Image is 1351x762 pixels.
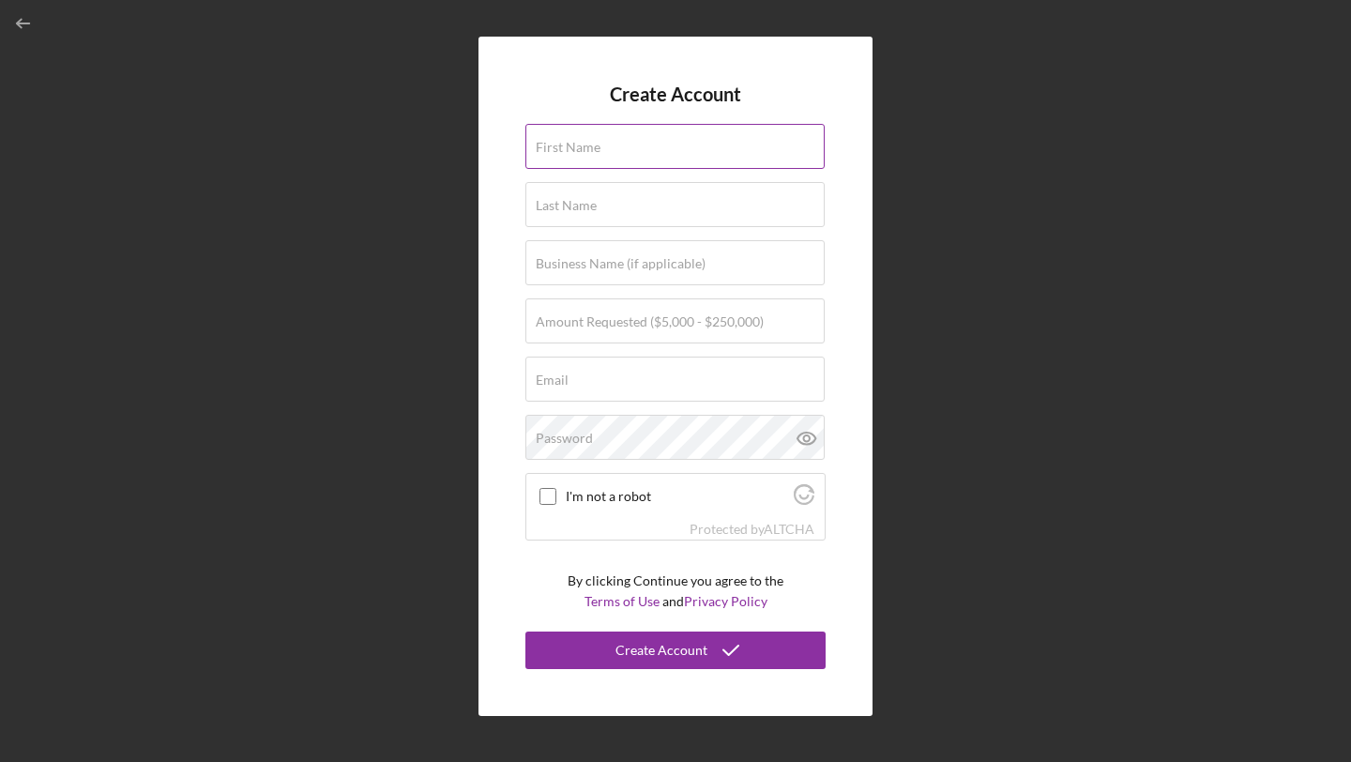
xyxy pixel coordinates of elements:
a: Terms of Use [584,593,660,609]
h4: Create Account [610,84,741,105]
a: Visit Altcha.org [794,492,814,508]
label: First Name [536,140,600,155]
button: Create Account [525,632,826,669]
label: Last Name [536,198,597,213]
a: Privacy Policy [684,593,767,609]
label: Amount Requested ($5,000 - $250,000) [536,314,764,329]
label: Business Name (if applicable) [536,256,706,271]
div: Protected by [690,522,814,537]
label: I'm not a robot [566,489,788,504]
p: By clicking Continue you agree to the and [568,571,783,613]
label: Password [536,431,593,446]
label: Email [536,373,569,388]
a: Visit Altcha.org [764,521,814,537]
div: Create Account [615,632,707,669]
